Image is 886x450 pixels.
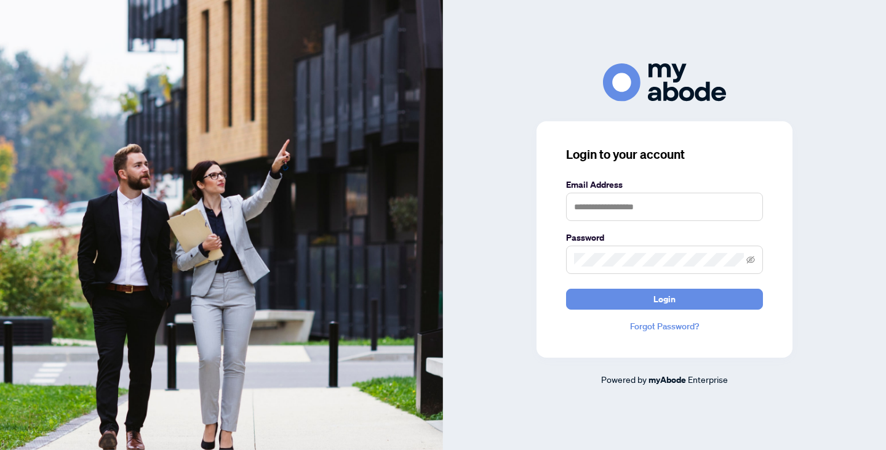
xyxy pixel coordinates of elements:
span: Powered by [601,374,647,385]
h3: Login to your account [566,146,763,163]
button: Login [566,289,763,310]
label: Email Address [566,178,763,191]
span: Login [653,289,676,309]
span: Enterprise [688,374,728,385]
img: ma-logo [603,63,726,101]
a: Forgot Password? [566,319,763,333]
span: eye-invisible [746,255,755,264]
label: Password [566,231,763,244]
a: myAbode [649,373,686,387]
